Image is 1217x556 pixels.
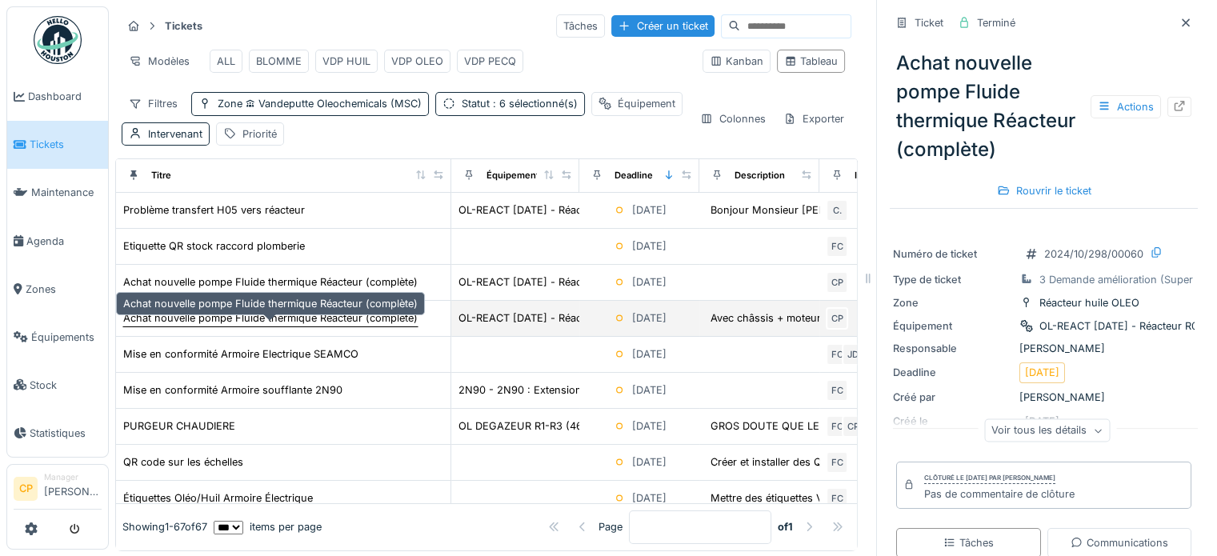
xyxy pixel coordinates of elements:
[778,520,793,535] strong: of 1
[632,202,667,218] div: [DATE]
[218,96,422,111] div: Zone
[1025,365,1059,380] div: [DATE]
[711,418,1017,434] div: GROS DOUTE QUE LES PURGEUR AUTOMATIQUE FONCTIO...
[123,346,358,362] div: Mise en conformité Armoire Electrique SEAMCO
[826,199,848,222] div: C.
[458,310,678,326] div: OL-REACT [DATE] - Réacteur R01 - 2 Tonnes
[611,15,715,37] div: Créer un ticket
[458,418,609,434] div: OL DEGAZEUR R1-R3 (46.000)
[256,54,302,69] div: BLOMME
[826,415,848,438] div: FC
[44,471,102,483] div: Manager
[122,50,197,73] div: Modèles
[893,341,1195,356] div: [PERSON_NAME]
[7,409,108,457] a: Statistiques
[14,477,38,501] li: CP
[464,54,516,69] div: VDP PECQ
[598,520,623,535] div: Page
[7,121,108,169] a: Tickets
[826,379,848,402] div: FC
[826,307,848,330] div: CP
[893,272,1013,287] div: Type de ticket
[458,274,680,290] div: OL-REACT [DATE] - Réacteur R02 - 5 Tonnes
[123,238,305,254] div: Etiquette QR stock raccord plomberie
[158,18,209,34] strong: Tickets
[1071,535,1168,550] div: Communications
[735,169,785,182] div: Description
[123,274,418,290] div: Achat nouvelle pompe Fluide thermique Réacteur (complète)
[30,378,102,393] span: Stock
[893,390,1195,405] div: [PERSON_NAME]
[556,14,605,38] div: Tâches
[123,490,313,506] div: Étiquettes Oléo/Huil Armoire Électrique
[855,169,905,182] div: Intervenant
[31,330,102,345] span: Équipements
[14,471,102,510] a: CP Manager[PERSON_NAME]
[214,520,322,535] div: items per page
[123,310,418,326] div: Achat nouvelle pompe Fluide thermique Réacteur (complète)
[1039,295,1139,310] div: Réacteur huile OLEO
[826,451,848,474] div: FC
[924,473,1055,484] div: Clôturé le [DATE] par [PERSON_NAME]
[632,310,667,326] div: [DATE]
[458,202,678,218] div: OL-REACT [DATE] - Réacteur R01 - 2 Tonnes
[842,415,864,438] div: CP
[123,382,342,398] div: Mise en conformité Armoire soufflante 2N90
[893,341,1013,356] div: Responsable
[44,471,102,506] li: [PERSON_NAME]
[893,295,1013,310] div: Zone
[632,490,667,506] div: [DATE]
[7,217,108,265] a: Agenda
[826,343,848,366] div: FC
[122,520,207,535] div: Showing 1 - 67 of 67
[632,418,667,434] div: [DATE]
[123,418,235,434] div: PURGEUR CHAUDIERE
[1044,246,1143,262] div: 2024/10/298/00060
[924,486,1075,502] div: Pas de commentaire de clôture
[391,54,443,69] div: VDP OLEO
[148,126,202,142] div: Intervenant
[893,365,1013,380] div: Deadline
[122,92,185,115] div: Filtres
[486,169,539,182] div: Équipement
[693,107,773,130] div: Colonnes
[242,126,277,142] div: Priorité
[915,15,943,30] div: Ticket
[632,454,667,470] div: [DATE]
[893,318,1013,334] div: Équipement
[217,54,235,69] div: ALL
[842,343,864,366] div: JD
[711,310,839,326] div: Avec châssis + moteur IE3
[711,490,950,506] div: Mettre des étiquettes Vincotte sur l'ensemble d...
[893,246,1013,262] div: Numéro de ticket
[7,313,108,361] a: Équipements
[632,346,667,362] div: [DATE]
[991,180,1098,202] div: Rouvrir le ticket
[943,535,994,550] div: Tâches
[615,169,653,182] div: Deadline
[242,98,422,110] span: Vandeputte Oleochemicals (MSC)
[7,265,108,313] a: Zones
[826,235,848,258] div: FC
[462,96,578,111] div: Statut
[123,454,243,470] div: QR code sur les échelles
[30,426,102,441] span: Statistiques
[26,282,102,297] span: Zones
[890,42,1198,170] div: Achat nouvelle pompe Fluide thermique Réacteur (complète)
[711,202,1001,218] div: Bonjour Monsieur [PERSON_NAME], Pourriez-vous contr...
[151,169,171,182] div: Titre
[618,96,675,111] div: Équipement
[711,454,945,470] div: Créer et installer des QR code pour les échelle...
[7,73,108,121] a: Dashboard
[458,382,674,398] div: 2N90 - 2N90 : Extension Armoire Principale
[30,137,102,152] span: Tickets
[123,202,305,218] div: Problème transfert H05 vers réacteur
[116,292,425,315] div: Achat nouvelle pompe Fluide thermique Réacteur (complète)
[632,382,667,398] div: [DATE]
[632,274,667,290] div: [DATE]
[984,419,1110,442] div: Voir tous les détails
[710,54,763,69] div: Kanban
[28,89,102,104] span: Dashboard
[34,16,82,64] img: Badge_color-CXgf-gQk.svg
[776,107,851,130] div: Exporter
